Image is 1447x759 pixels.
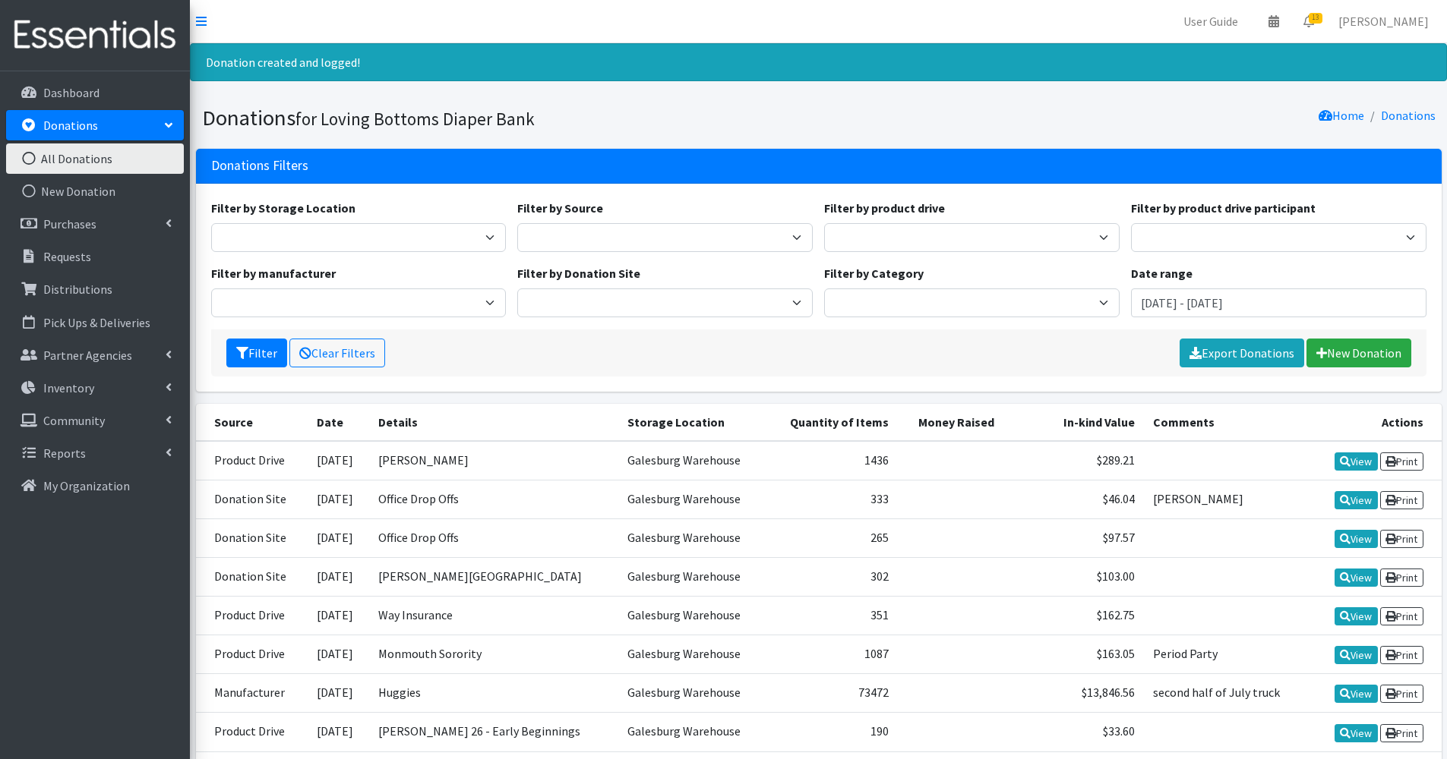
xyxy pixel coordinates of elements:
td: Galesburg Warehouse [618,557,766,596]
input: January 1, 2011 - December 31, 2011 [1131,288,1426,317]
th: Details [369,404,618,441]
td: 351 [766,597,898,635]
td: Donation Site [196,480,308,518]
a: View [1335,452,1378,471]
label: Filter by product drive [824,199,945,217]
a: Purchases [6,209,184,239]
td: $162.75 [1003,597,1143,635]
p: Community [43,413,105,428]
td: [PERSON_NAME] [369,441,618,480]
td: Product Drive [196,713,308,751]
a: View [1335,607,1378,625]
td: [DATE] [308,480,369,518]
td: [DATE] [308,518,369,557]
td: Donation Site [196,518,308,557]
label: Filter by manufacturer [211,264,336,282]
a: View [1335,568,1378,587]
a: Print [1380,452,1423,471]
td: [DATE] [308,441,369,480]
a: All Donations [6,143,184,174]
td: $33.60 [1003,713,1143,751]
td: Monmouth Sorority [369,635,618,674]
th: In-kind Value [1003,404,1143,441]
p: Distributions [43,282,112,297]
td: [DATE] [308,674,369,713]
p: Requests [43,249,91,264]
label: Filter by Donation Site [517,264,640,282]
h1: Donations [202,105,814,131]
p: Pick Ups & Deliveries [43,315,150,330]
td: [DATE] [308,713,369,751]
a: Requests [6,241,184,272]
a: Dashboard [6,77,184,108]
a: View [1335,685,1378,703]
div: Donation created and logged! [190,43,1447,81]
td: Office Drop Offs [369,518,618,557]
a: Inventory [6,373,184,403]
td: [PERSON_NAME] [1144,480,1311,518]
td: $13,846.56 [1003,674,1143,713]
th: Comments [1144,404,1311,441]
span: 13 [1309,13,1322,24]
a: Distributions [6,274,184,304]
td: Office Drop Offs [369,480,618,518]
a: Pick Ups & Deliveries [6,307,184,338]
td: Galesburg Warehouse [618,713,766,751]
td: [PERSON_NAME][GEOGRAPHIC_DATA] [369,557,618,596]
a: Print [1380,530,1423,548]
td: Period Party [1144,635,1311,674]
td: [DATE] [308,635,369,674]
a: Print [1380,724,1423,742]
a: View [1335,646,1378,664]
td: $163.05 [1003,635,1143,674]
td: 302 [766,557,898,596]
label: Filter by Category [824,264,924,282]
td: [PERSON_NAME] 26 - Early Beginnings [369,713,618,751]
td: [DATE] [308,557,369,596]
td: 190 [766,713,898,751]
th: Money Raised [898,404,1003,441]
p: Purchases [43,216,96,231]
a: Print [1380,685,1423,703]
a: New Donation [1306,339,1411,367]
p: Partner Agencies [43,348,132,363]
a: Partner Agencies [6,340,184,370]
td: Product Drive [196,597,308,635]
a: New Donation [6,176,184,206]
td: Galesburg Warehouse [618,480,766,518]
th: Quantity of Items [766,404,898,441]
a: Donations [6,110,184,140]
td: Galesburg Warehouse [618,441,766,480]
td: Galesburg Warehouse [618,518,766,557]
td: Way Insurance [369,597,618,635]
p: Dashboard [43,85,100,100]
a: [PERSON_NAME] [1326,6,1441,36]
label: Filter by Source [517,199,603,217]
th: Actions [1311,404,1442,441]
a: Home [1319,108,1364,123]
small: for Loving Bottoms Diaper Bank [295,108,535,130]
p: Inventory [43,380,94,395]
p: Reports [43,446,86,461]
td: 265 [766,518,898,557]
td: Galesburg Warehouse [618,674,766,713]
a: Community [6,405,184,436]
td: second half of July truck [1144,674,1311,713]
h3: Donations Filters [211,158,308,174]
img: HumanEssentials [6,10,184,61]
td: Product Drive [196,441,308,480]
label: Filter by product drive participant [1131,199,1316,217]
a: My Organization [6,471,184,501]
button: Filter [226,339,287,367]
td: 1087 [766,635,898,674]
td: $289.21 [1003,441,1143,480]
a: Reports [6,438,184,468]
a: Clear Filters [289,339,385,367]
td: 73472 [766,674,898,713]
td: Product Drive [196,635,308,674]
th: Source [196,404,308,441]
a: View [1335,491,1378,509]
a: Print [1380,607,1423,625]
a: User Guide [1171,6,1250,36]
td: 333 [766,480,898,518]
